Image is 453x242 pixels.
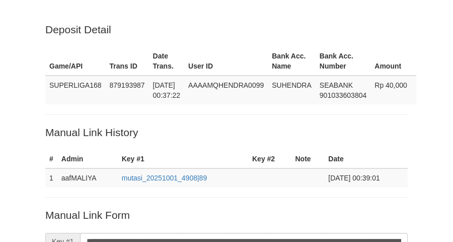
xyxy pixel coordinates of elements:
td: [DATE] 00:39:01 [324,168,408,187]
span: SUHENDRA [272,81,312,89]
span: SEABANK [320,81,353,89]
td: aafMALIYA [57,168,118,187]
td: 1 [45,168,57,187]
p: Manual Link History [45,125,408,140]
th: Key #1 [118,150,248,168]
th: Date [324,150,408,168]
th: Amount [370,47,416,76]
td: SUPERLIGA168 [45,76,106,104]
p: Manual Link Form [45,208,408,222]
th: Bank Acc. Number [316,47,370,76]
a: mutasi_20251001_4908|89 [122,174,207,182]
th: Game/API [45,47,106,76]
th: Bank Acc. Name [268,47,316,76]
th: Admin [57,150,118,168]
th: Key #2 [248,150,291,168]
td: 879193987 [106,76,149,104]
span: [DATE] 00:37:22 [153,81,181,99]
th: Note [291,150,324,168]
th: # [45,150,57,168]
th: Trans ID [106,47,149,76]
th: Date Trans. [149,47,185,76]
span: Copy 901033603804 to clipboard [320,91,366,99]
p: Deposit Detail [45,22,408,37]
th: User ID [184,47,268,76]
span: Rp 40,000 [374,81,407,89]
span: AAAAMQHENDRA0099 [188,81,264,89]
